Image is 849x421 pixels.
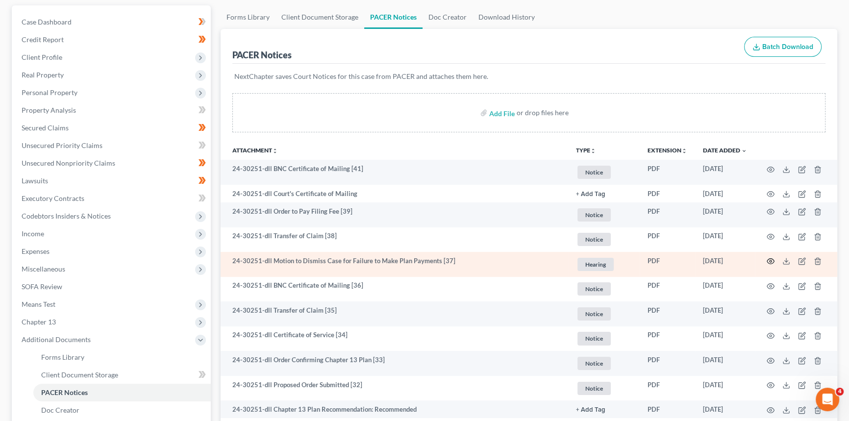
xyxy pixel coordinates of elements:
span: Notice [577,332,611,345]
a: PACER Notices [33,384,211,401]
span: Codebtors Insiders & Notices [22,212,111,220]
a: Client Document Storage [33,366,211,384]
td: 24-30251-dll Order Confirming Chapter 13 Plan [33] [221,351,568,376]
div: PACER Notices [232,49,292,61]
span: Additional Documents [22,335,91,344]
td: 24-30251-dll Court's Certificate of Mailing [221,185,568,202]
span: Notice [577,208,611,222]
i: unfold_more [681,148,687,154]
a: Download History [473,5,541,29]
span: Notice [577,382,611,395]
a: Hearing [576,256,632,272]
a: PACER Notices [364,5,423,29]
a: Notice [576,207,632,223]
span: Batch Download [762,43,813,51]
span: Doc Creator [41,406,79,414]
span: Notice [577,357,611,370]
td: [DATE] [695,400,755,418]
td: [DATE] [695,160,755,185]
td: [DATE] [695,351,755,376]
span: PACER Notices [41,388,88,396]
a: Secured Claims [14,119,211,137]
td: [DATE] [695,301,755,326]
span: Unsecured Nonpriority Claims [22,159,115,167]
span: Real Property [22,71,64,79]
a: Notice [576,306,632,322]
span: Secured Claims [22,124,69,132]
a: Attachmentunfold_more [232,147,278,154]
td: [DATE] [695,227,755,252]
div: or drop files here [517,108,569,118]
td: [DATE] [695,326,755,351]
span: Expenses [22,247,50,255]
a: Forms Library [221,5,275,29]
a: Client Document Storage [275,5,364,29]
td: PDF [640,252,695,277]
span: Notice [577,282,611,296]
span: Means Test [22,300,55,308]
a: Extensionunfold_more [648,147,687,154]
a: Notice [576,164,632,180]
span: Case Dashboard [22,18,72,26]
td: [DATE] [695,185,755,202]
i: expand_more [741,148,747,154]
a: + Add Tag [576,189,632,198]
a: Case Dashboard [14,13,211,31]
td: 24-30251-dll BNC Certificate of Mailing [41] [221,160,568,185]
td: PDF [640,351,695,376]
td: [DATE] [695,277,755,302]
span: Hearing [577,258,614,271]
a: Notice [576,281,632,297]
a: Doc Creator [423,5,473,29]
button: + Add Tag [576,407,605,413]
a: Executory Contracts [14,190,211,207]
td: 24-30251-dll Certificate of Service [34] [221,326,568,351]
span: Notice [577,307,611,321]
span: Credit Report [22,35,64,44]
span: 4 [836,388,844,396]
a: Notice [576,380,632,396]
span: Personal Property [22,88,77,97]
td: PDF [640,227,695,252]
span: Unsecured Priority Claims [22,141,102,149]
a: + Add Tag [576,405,632,414]
a: Lawsuits [14,172,211,190]
p: NextChapter saves Court Notices for this case from PACER and attaches them here. [234,72,824,81]
a: Unsecured Priority Claims [14,137,211,154]
td: 24-30251-dll BNC Certificate of Mailing [36] [221,277,568,302]
i: unfold_more [590,148,596,154]
td: 24-30251-dll Motion to Dismiss Case for Failure to Make Plan Payments [37] [221,252,568,277]
span: SOFA Review [22,282,62,291]
a: Date Added expand_more [703,147,747,154]
span: Income [22,229,44,238]
span: Property Analysis [22,106,76,114]
a: Property Analysis [14,101,211,119]
span: Notice [577,166,611,179]
a: Doc Creator [33,401,211,419]
a: Unsecured Nonpriority Claims [14,154,211,172]
button: + Add Tag [576,191,605,198]
td: PDF [640,326,695,351]
td: [DATE] [695,252,755,277]
td: 24-30251-dll Transfer of Claim [38] [221,227,568,252]
button: TYPEunfold_more [576,148,596,154]
iframe: Intercom live chat [816,388,839,411]
a: Notice [576,231,632,248]
td: PDF [640,185,695,202]
a: Credit Report [14,31,211,49]
td: [DATE] [695,376,755,401]
span: Lawsuits [22,176,48,185]
a: Notice [576,330,632,347]
td: PDF [640,376,695,401]
a: Notice [576,355,632,371]
td: PDF [640,202,695,227]
span: Miscellaneous [22,265,65,273]
td: [DATE] [695,202,755,227]
span: Chapter 13 [22,318,56,326]
span: Client Profile [22,53,62,61]
span: Client Document Storage [41,371,118,379]
td: 24-30251-dll Chapter 13 Plan Recommendation: Recommended [221,400,568,418]
td: PDF [640,301,695,326]
i: unfold_more [272,148,278,154]
td: PDF [640,277,695,302]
